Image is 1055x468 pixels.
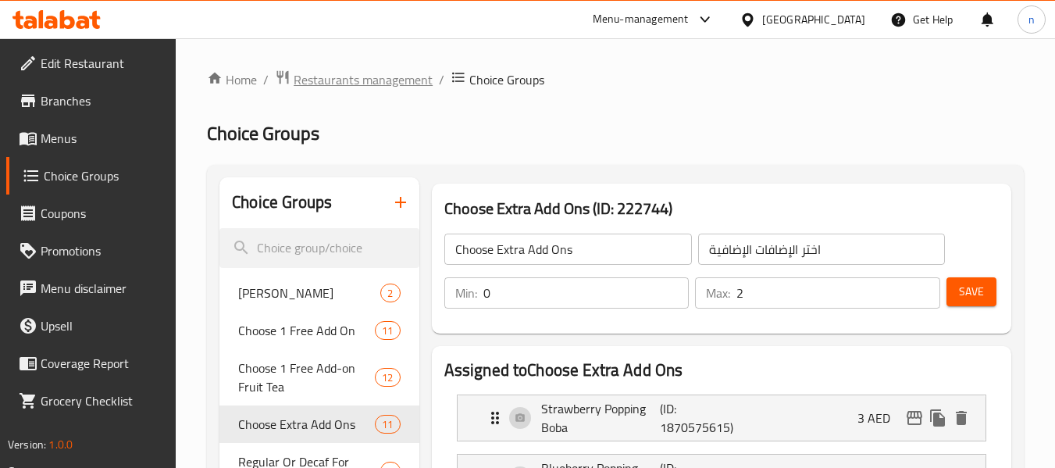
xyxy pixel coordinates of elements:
[238,415,375,434] span: Choose Extra Add Ons
[275,70,433,90] a: Restaurants management
[903,406,926,430] button: edit
[444,196,999,221] h3: Choose Extra Add Ons (ID: 222744)
[950,406,973,430] button: delete
[6,307,176,345] a: Upsell
[41,204,164,223] span: Coupons
[219,274,419,312] div: [PERSON_NAME]2
[6,157,176,195] a: Choice Groups
[6,345,176,382] a: Coverage Report
[238,284,380,302] span: [PERSON_NAME]
[541,399,661,437] p: Strawberry Popping Boba
[381,286,399,301] span: 2
[6,120,176,157] a: Menus
[375,368,400,387] div: Choices
[207,70,1024,90] nav: breadcrumb
[6,45,176,82] a: Edit Restaurant
[232,191,332,214] h2: Choice Groups
[238,359,375,396] span: Choose 1 Free Add-on Fruit Tea
[455,284,477,302] p: Min:
[6,195,176,232] a: Coupons
[444,359,999,382] h2: Assigned to Choose Extra Add Ons
[294,70,433,89] span: Restaurants management
[41,279,164,298] span: Menu disclaimer
[444,388,999,448] li: Expand
[439,70,444,89] li: /
[41,316,164,335] span: Upsell
[238,321,375,340] span: Choose 1 Free Add On
[219,312,419,349] div: Choose 1 Free Add On11
[41,91,164,110] span: Branches
[6,270,176,307] a: Menu disclaimer
[660,399,740,437] p: (ID: 1870575615)
[41,391,164,410] span: Grocery Checklist
[219,405,419,443] div: Choose Extra Add Ons11
[207,116,319,151] span: Choice Groups
[946,277,996,306] button: Save
[469,70,544,89] span: Choice Groups
[6,82,176,120] a: Branches
[44,166,164,185] span: Choice Groups
[1028,11,1035,28] span: n
[6,382,176,420] a: Grocery Checklist
[706,284,730,302] p: Max:
[41,241,164,260] span: Promotions
[263,70,269,89] li: /
[376,417,399,432] span: 11
[41,129,164,148] span: Menus
[593,10,689,29] div: Menu-management
[380,284,400,302] div: Choices
[375,321,400,340] div: Choices
[41,54,164,73] span: Edit Restaurant
[219,349,419,405] div: Choose 1 Free Add-on Fruit Tea12
[959,282,984,302] span: Save
[207,70,257,89] a: Home
[41,354,164,373] span: Coverage Report
[926,406,950,430] button: duplicate
[219,228,419,268] input: search
[857,409,903,427] p: 3 AED
[375,415,400,434] div: Choices
[376,370,399,385] span: 12
[8,434,46,455] span: Version:
[762,11,865,28] div: [GEOGRAPHIC_DATA]
[48,434,73,455] span: 1.0.0
[458,395,985,441] div: Expand
[376,323,399,338] span: 11
[6,232,176,270] a: Promotions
